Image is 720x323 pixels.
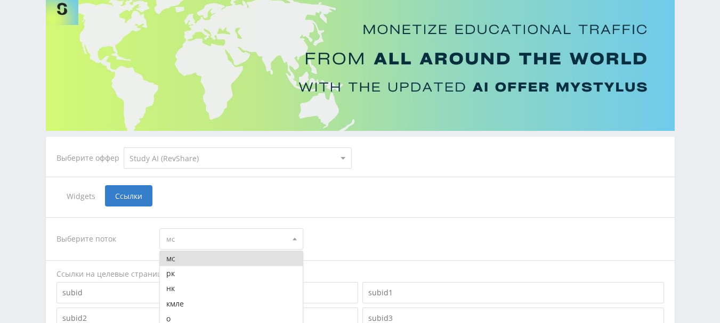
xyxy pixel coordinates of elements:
[160,296,303,311] button: кмле
[56,282,358,303] input: subid
[56,228,149,250] div: Выберите поток
[166,229,287,249] span: мс
[160,251,303,266] button: мс
[105,185,152,206] span: Ссылки
[56,269,664,279] div: Ссылки на целевые страницы оффера.
[56,154,124,162] div: Выберите оффер
[362,282,664,303] input: subid1
[160,281,303,296] button: нк
[160,266,303,281] button: рк
[56,185,105,206] span: Widgets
